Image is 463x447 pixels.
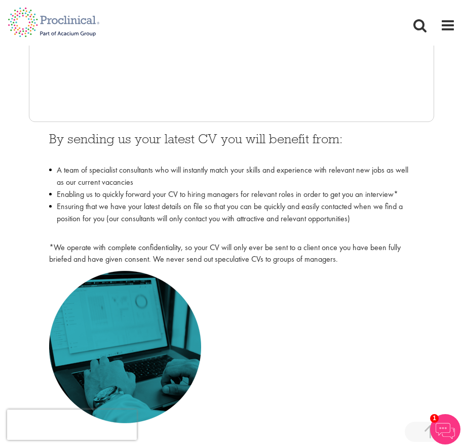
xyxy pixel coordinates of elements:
[430,414,439,423] span: 1
[49,242,414,265] p: *We operate with complete confidentiality, so your CV will only ever be sent to a client once you...
[7,410,137,440] iframe: reCAPTCHA
[49,188,414,200] li: Enabling us to quickly forward your CV to hiring managers for relevant roles in order to get you ...
[430,414,460,444] img: Chatbot
[49,164,414,188] li: A team of specialist consultants who will instantly match your skills and experience with relevan...
[49,132,414,159] h3: By sending us your latest CV you will benefit from:
[49,200,414,237] li: Ensuring that we have your latest details on file so that you can be quickly and easily contacted...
